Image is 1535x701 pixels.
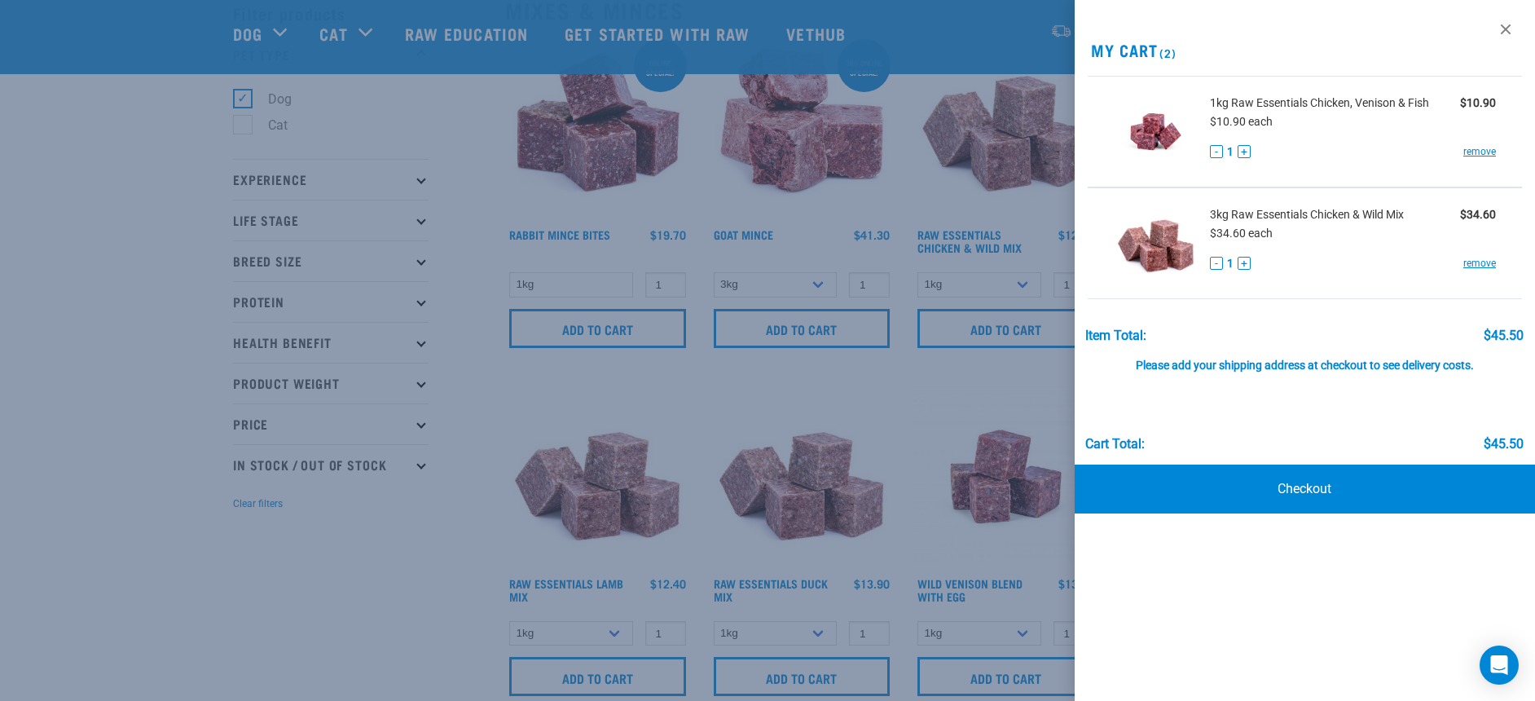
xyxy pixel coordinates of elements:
[1484,437,1524,452] div: $45.50
[1227,143,1234,161] span: 1
[1085,437,1145,452] div: Cart total:
[1085,343,1524,373] div: Please add your shipping address at checkout to see delivery costs.
[1480,646,1519,685] div: Open Intercom Messenger
[1085,328,1146,343] div: Item Total:
[1210,206,1404,223] span: 3kg Raw Essentials Chicken & Wild Mix
[1114,201,1198,285] img: Raw Essentials Chicken & Wild Mix
[1210,115,1273,128] span: $10.90 each
[1238,257,1251,270] button: +
[1463,256,1496,271] a: remove
[1210,227,1273,240] span: $34.60 each
[1114,90,1198,174] img: Raw Essentials Chicken, Venison & Fish
[1157,50,1176,55] span: (2)
[1210,145,1223,158] button: -
[1075,41,1535,60] h2: My Cart
[1227,255,1234,272] span: 1
[1210,257,1223,270] button: -
[1210,95,1429,112] span: 1kg Raw Essentials Chicken, Venison & Fish
[1460,208,1496,221] strong: $34.60
[1463,144,1496,159] a: remove
[1238,145,1251,158] button: +
[1484,328,1524,343] div: $45.50
[1075,465,1535,514] a: Checkout
[1460,96,1496,109] strong: $10.90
